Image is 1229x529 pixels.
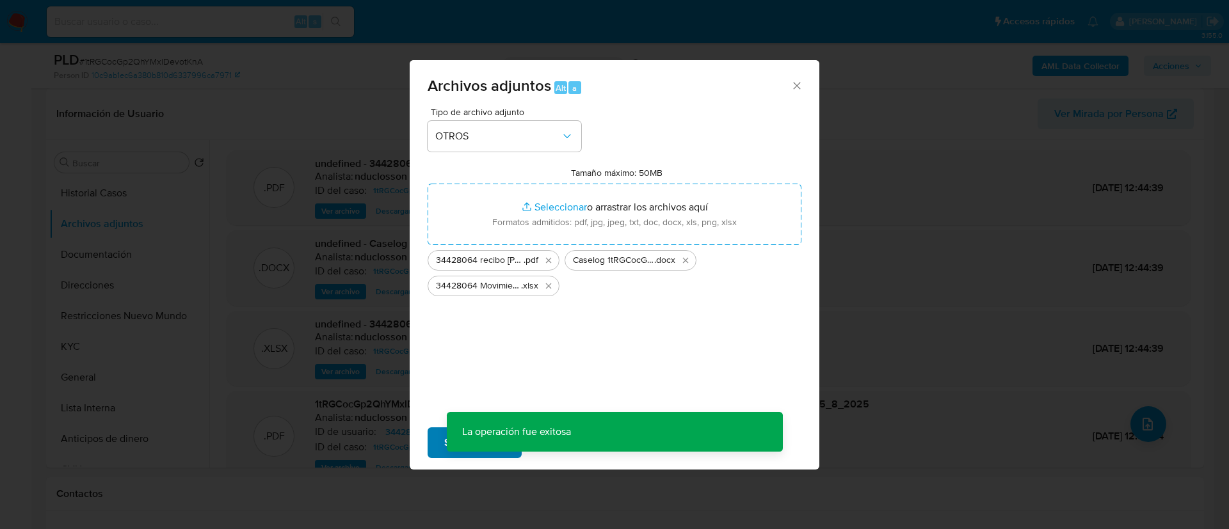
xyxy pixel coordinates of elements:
[573,254,654,267] span: Caselog 1tRGCocGp2QhYMxlDevotKnA_2025_07_18_17_09_21
[436,254,524,267] span: 34428064 recibo [PERSON_NAME]
[431,107,584,116] span: Tipo de archivo adjunto
[556,82,566,94] span: Alt
[654,254,675,267] span: .docx
[435,130,561,143] span: OTROS
[428,427,522,458] button: Subir archivo
[541,278,556,294] button: Eliminar 34428064 Movimientos.xlsx
[791,79,802,91] button: Cerrar
[428,121,581,152] button: OTROS
[436,280,521,292] span: 34428064 Movimientos
[541,253,556,268] button: Eliminar 34428064 recibo de sueldo.pdf
[428,245,801,296] ul: Archivos seleccionados
[543,429,585,457] span: Cancelar
[572,82,577,94] span: a
[447,412,586,452] p: La operación fue exitosa
[524,254,538,267] span: .pdf
[678,253,693,268] button: Eliminar Caselog 1tRGCocGp2QhYMxlDevotKnA_2025_07_18_17_09_21.docx
[571,167,663,178] label: Tamaño máximo: 50MB
[521,280,538,292] span: .xlsx
[444,429,505,457] span: Subir archivo
[428,74,551,97] span: Archivos adjuntos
